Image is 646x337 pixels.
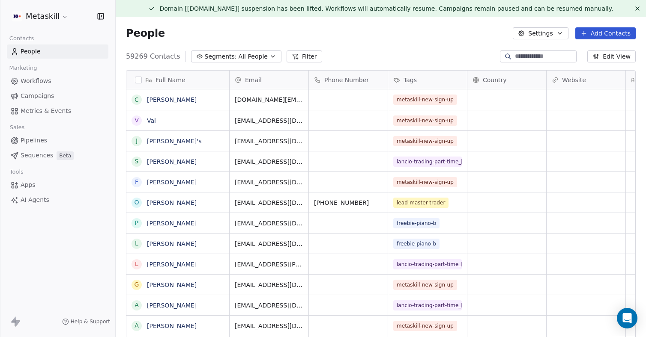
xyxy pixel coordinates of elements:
[71,318,110,325] span: Help & Support
[62,318,110,325] a: Help & Support
[309,71,388,89] div: Phone Number
[147,281,197,288] a: [PERSON_NAME]
[235,157,303,166] span: [EMAIL_ADDRESS][DOMAIN_NAME]
[7,104,108,118] a: Metrics & Events
[467,71,546,89] div: Country
[7,148,108,163] a: SequencesBeta
[159,5,613,12] span: Domain [[DOMAIN_NAME]] suspension has been lifted. Workflows will automatically resume. Campaigns...
[235,322,303,330] span: [EMAIL_ADDRESS][DOMAIN_NAME]
[287,50,322,62] button: Filter
[147,138,201,145] a: [PERSON_NAME]'s
[235,239,303,248] span: [EMAIL_ADDRESS][DOMAIN_NAME]
[393,115,457,126] span: metaskill-new-sign-up
[239,52,268,61] span: All People
[21,77,51,86] span: Workflows
[7,74,108,88] a: Workflows
[230,71,308,89] div: Email
[135,321,139,330] div: A
[135,157,139,166] div: S
[617,308,637,328] div: Open Intercom Messenger
[147,220,197,227] a: [PERSON_NAME]
[7,89,108,103] a: Campaigns
[147,240,197,247] a: [PERSON_NAME]
[7,193,108,207] a: AI Agents
[393,280,457,290] span: metaskill-new-sign-up
[393,321,457,331] span: metaskill-new-sign-up
[10,9,70,24] button: Metaskill
[235,301,303,310] span: [EMAIL_ADDRESS][DOMAIN_NAME]
[21,136,47,145] span: Pipelines
[134,198,139,207] div: O
[147,96,197,103] a: [PERSON_NAME]
[12,11,22,21] img: AVATAR%20METASKILL%20-%20Colori%20Positivo.png
[147,117,156,124] a: Val
[404,76,417,84] span: Tags
[21,92,54,101] span: Campaigns
[235,137,303,145] span: [EMAIL_ADDRESS][DOMAIN_NAME]
[235,198,303,207] span: [EMAIL_ADDRESS][DOMAIN_NAME]
[6,166,27,178] span: Tools
[393,218,440,228] span: freebie-piano-b
[156,76,185,84] span: Full Name
[26,11,60,22] span: Metaskill
[393,198,449,208] span: lead-master-trader
[57,151,74,160] span: Beta
[235,95,303,104] span: [DOMAIN_NAME][EMAIL_ADDRESS][DOMAIN_NAME]
[135,260,138,269] div: L
[235,116,303,125] span: [EMAIL_ADDRESS][DOMAIN_NAME]
[562,76,586,84] span: Website
[135,95,139,104] div: C
[135,219,138,228] div: P
[393,157,462,167] span: lancio-trading-part-time_[DATE]
[6,32,38,45] span: Contacts
[147,199,197,206] a: [PERSON_NAME]
[21,180,36,189] span: Apps
[314,198,383,207] span: [PHONE_NUMBER]
[126,27,165,40] span: People
[21,106,71,115] span: Metrics & Events
[126,71,229,89] div: Full Name
[575,27,636,39] button: Add Contacts
[587,50,636,62] button: Edit View
[135,116,139,125] div: V
[147,261,197,268] a: [PERSON_NAME]
[393,95,457,105] span: metaskill-new-sign-up
[235,260,303,269] span: [EMAIL_ADDRESS][PERSON_NAME][DOMAIN_NAME]
[21,195,49,204] span: AI Agents
[393,239,440,249] span: freebie-piano-b
[135,177,138,186] div: F
[393,136,457,146] span: metaskill-new-sign-up
[147,302,197,309] a: [PERSON_NAME]
[147,158,197,165] a: [PERSON_NAME]
[21,151,53,160] span: Sequences
[513,27,568,39] button: Settings
[21,47,41,56] span: People
[388,71,467,89] div: Tags
[135,301,139,310] div: A
[6,62,41,74] span: Marketing
[126,51,180,62] span: 59269 Contacts
[547,71,625,89] div: Website
[245,76,262,84] span: Email
[235,178,303,186] span: [EMAIL_ADDRESS][DOMAIN_NAME]
[147,179,197,186] a: [PERSON_NAME]
[483,76,507,84] span: Country
[393,300,462,310] span: lancio-trading-part-time_[DATE]
[136,136,138,145] div: J
[7,178,108,192] a: Apps
[135,280,139,289] div: G
[6,121,28,134] span: Sales
[205,52,237,61] span: Segments:
[393,259,462,269] span: lancio-trading-part-time_[DATE]
[393,177,457,187] span: metaskill-new-sign-up
[7,44,108,59] a: People
[235,281,303,289] span: [EMAIL_ADDRESS][DOMAIN_NAME]
[135,239,138,248] div: L
[324,76,369,84] span: Phone Number
[235,219,303,228] span: [EMAIL_ADDRESS][DOMAIN_NAME]
[147,322,197,329] a: [PERSON_NAME]
[7,133,108,148] a: Pipelines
